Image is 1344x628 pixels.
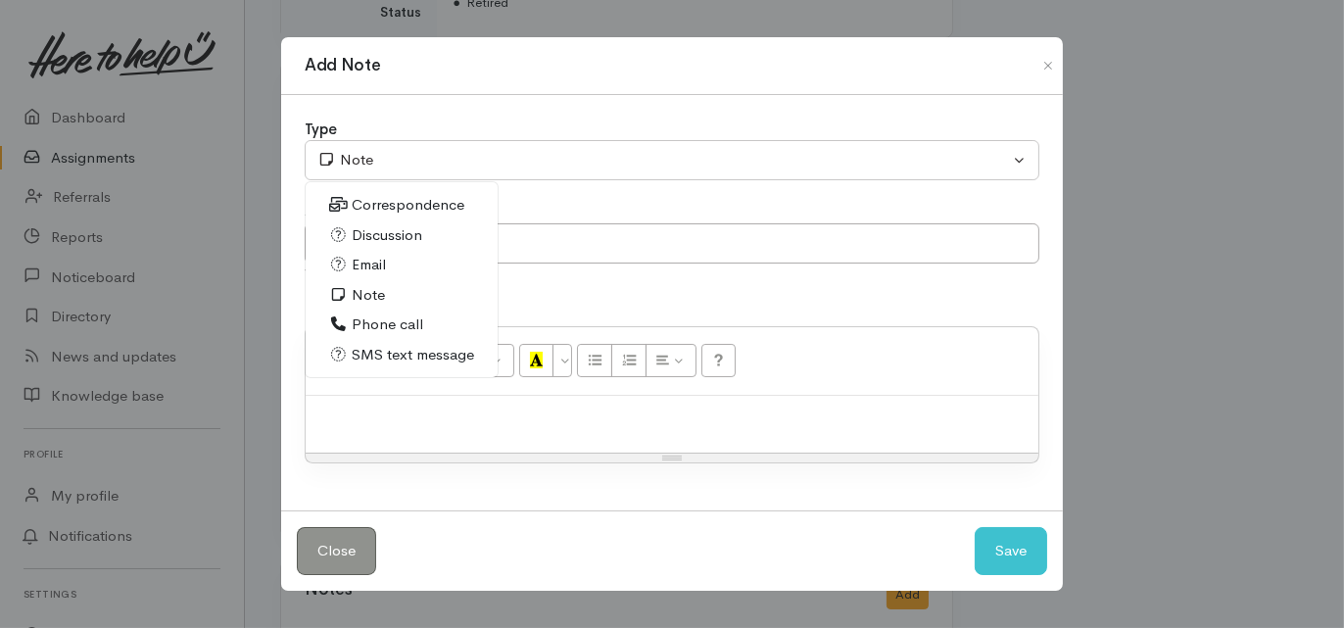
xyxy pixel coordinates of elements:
span: Phone call [352,314,423,336]
div: Resize [306,454,1038,462]
button: Close [297,527,376,575]
button: Recent Color [519,344,554,377]
button: Paragraph [646,344,696,377]
span: Note [352,284,385,307]
button: Save [975,527,1047,575]
span: Email [352,254,386,276]
button: Unordered list (CTRL+SHIFT+NUM7) [577,344,612,377]
h1: Add Note [305,53,380,78]
span: Discussion [352,224,422,247]
span: Correspondence [352,194,464,217]
span: SMS text message [352,344,474,366]
label: Type [305,119,337,141]
button: Help [701,344,737,377]
button: More Color [552,344,572,377]
button: Note [305,140,1039,180]
div: What's this note about? [305,264,1039,283]
button: Close [1032,54,1064,77]
button: Ordered list (CTRL+SHIFT+NUM8) [611,344,647,377]
div: Note [317,149,1009,171]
